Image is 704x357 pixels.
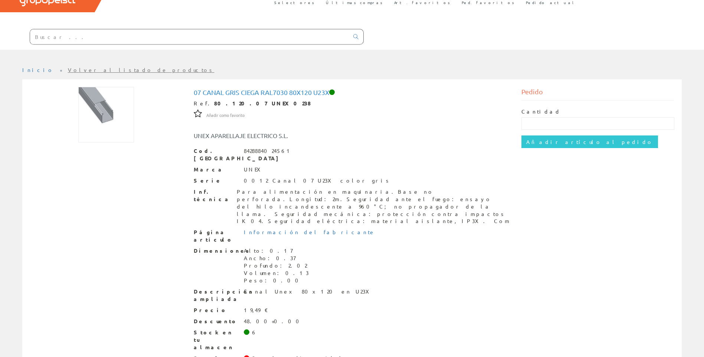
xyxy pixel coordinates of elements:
label: Cantidad [521,108,561,115]
div: Ancho: 0.37 [244,255,309,262]
div: 0012 Canal 07 U23X color gris [244,177,391,184]
span: Dimensiones [194,247,238,255]
input: Añadir artículo al pedido [521,135,658,148]
span: Marca [194,166,238,173]
span: Cod. [GEOGRAPHIC_DATA] [194,147,238,162]
span: Página artículo [194,229,238,243]
div: UNEX APARELLAJE ELECTRICO S.L. [188,131,379,140]
a: Volver al listado de productos [68,66,215,73]
strong: 80.120.07 UNEX0238 [214,100,311,107]
a: Añadir como favorito [206,111,245,118]
div: 48.00+0.00 [244,318,304,325]
div: Ref. [194,100,511,107]
span: Descripción ampliada [194,288,238,303]
span: Inf. técnica [194,188,231,203]
div: Alto: 0.17 [244,247,309,255]
input: Buscar ... [30,29,349,44]
div: Pedido [521,87,674,101]
a: Información del fabricante [244,229,375,235]
div: 8428884024561 [244,147,293,155]
div: 19,49 € [244,307,268,314]
div: Para alimentación en maquinaria.Base no perforada.Longitud: 2m.Seguridad ante el fuego: ensayo de... [237,188,511,225]
a: Inicio [22,66,54,73]
h1: 07 Canal gris ciega RAL7030 80x120 U23X [194,89,511,96]
div: UNEX [244,166,265,173]
div: Volumen: 0.13 [244,269,309,277]
span: Descuento [194,318,238,325]
span: Stock en tu almacen [194,329,238,351]
div: Profundo: 2.02 [244,262,309,269]
img: Foto artículo 07 Canal gris ciega RAL7030 80x120 U23X (150x150) [78,87,134,143]
span: Añadir como favorito [206,112,245,118]
div: Canal Unex 80x120 en U23X [244,288,374,295]
span: Serie [194,177,238,184]
div: Peso: 0.00 [244,277,309,284]
div: 6 [252,329,257,336]
span: Precio [194,307,238,314]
